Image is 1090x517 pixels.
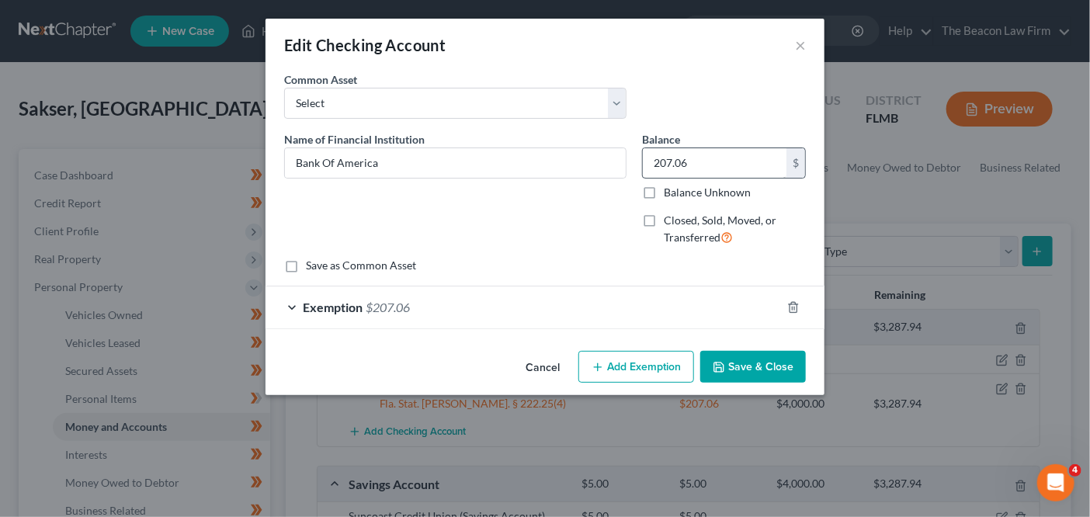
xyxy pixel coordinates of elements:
[578,351,694,383] button: Add Exemption
[700,351,806,383] button: Save & Close
[284,34,446,56] div: Edit Checking Account
[664,185,751,200] label: Balance Unknown
[1037,464,1074,501] iframe: Intercom live chat
[284,71,357,88] label: Common Asset
[306,258,416,273] label: Save as Common Asset
[285,148,626,178] input: Enter name...
[284,133,425,146] span: Name of Financial Institution
[643,148,786,178] input: 0.00
[1069,464,1081,477] span: 4
[795,36,806,54] button: ×
[303,300,363,314] span: Exemption
[513,352,572,383] button: Cancel
[664,213,776,244] span: Closed, Sold, Moved, or Transferred
[642,131,680,147] label: Balance
[786,148,805,178] div: $
[366,300,410,314] span: $207.06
